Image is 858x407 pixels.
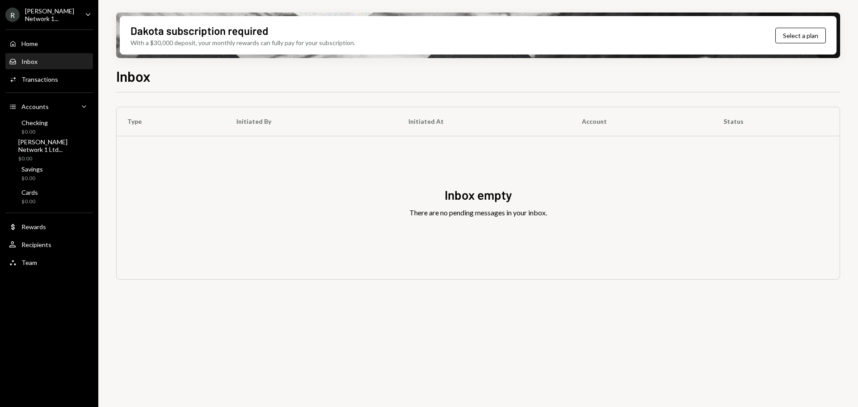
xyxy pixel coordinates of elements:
[409,207,547,218] div: There are no pending messages in your inbox.
[21,223,46,231] div: Rewards
[21,241,51,248] div: Recipients
[5,98,93,114] a: Accounts
[398,107,571,136] th: Initiated At
[713,107,840,136] th: Status
[18,155,89,163] div: $0.00
[5,218,93,235] a: Rewards
[18,138,89,153] div: [PERSON_NAME] Network 1 Ltd...
[25,7,78,22] div: [PERSON_NAME] Network 1...
[5,139,93,161] a: [PERSON_NAME] Network 1 Ltd...$0.00
[5,186,93,207] a: Cards$0.00
[21,119,48,126] div: Checking
[5,53,93,69] a: Inbox
[226,107,398,136] th: Initiated By
[130,23,268,38] div: Dakota subscription required
[5,163,93,184] a: Savings$0.00
[116,67,151,85] h1: Inbox
[5,116,93,138] a: Checking$0.00
[5,8,20,22] div: R
[130,38,355,47] div: With a $30,000 deposit, your monthly rewards can fully pay for your subscription.
[21,58,38,65] div: Inbox
[21,198,38,206] div: $0.00
[21,128,48,136] div: $0.00
[5,35,93,51] a: Home
[5,236,93,252] a: Recipients
[775,28,826,43] button: Select a plan
[21,259,37,266] div: Team
[5,254,93,270] a: Team
[21,76,58,83] div: Transactions
[21,165,43,173] div: Savings
[21,175,43,182] div: $0.00
[21,189,38,196] div: Cards
[445,186,512,204] div: Inbox empty
[117,107,226,136] th: Type
[21,40,38,47] div: Home
[571,107,713,136] th: Account
[5,71,93,87] a: Transactions
[21,103,49,110] div: Accounts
